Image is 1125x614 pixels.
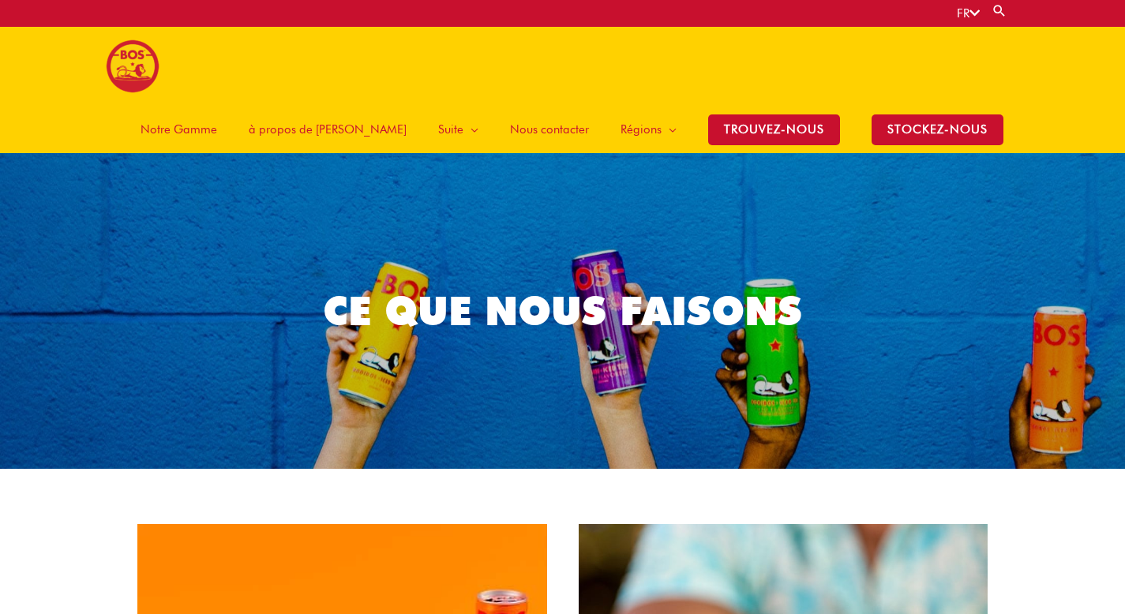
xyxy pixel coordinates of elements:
span: TROUVEZ-NOUS [708,114,840,145]
span: Régions [621,106,662,153]
span: Notre Gamme [141,106,217,153]
span: Nous contacter [510,106,589,153]
span: à propos de [PERSON_NAME] [249,106,407,153]
a: à propos de [PERSON_NAME] [233,106,422,153]
img: BOS logo finals-200px [106,39,159,93]
span: Suite [438,106,463,153]
nav: Site Navigation [113,106,1019,153]
a: Suite [422,106,494,153]
a: stockez-nous [856,106,1019,153]
h1: CE QUE NOUS FAISONS [121,283,1005,339]
a: Nous contacter [494,106,605,153]
span: stockez-nous [872,114,1003,145]
a: Search button [992,3,1007,18]
a: Régions [605,106,692,153]
a: TROUVEZ-NOUS [692,106,856,153]
a: FR [957,6,980,21]
a: Notre Gamme [125,106,233,153]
